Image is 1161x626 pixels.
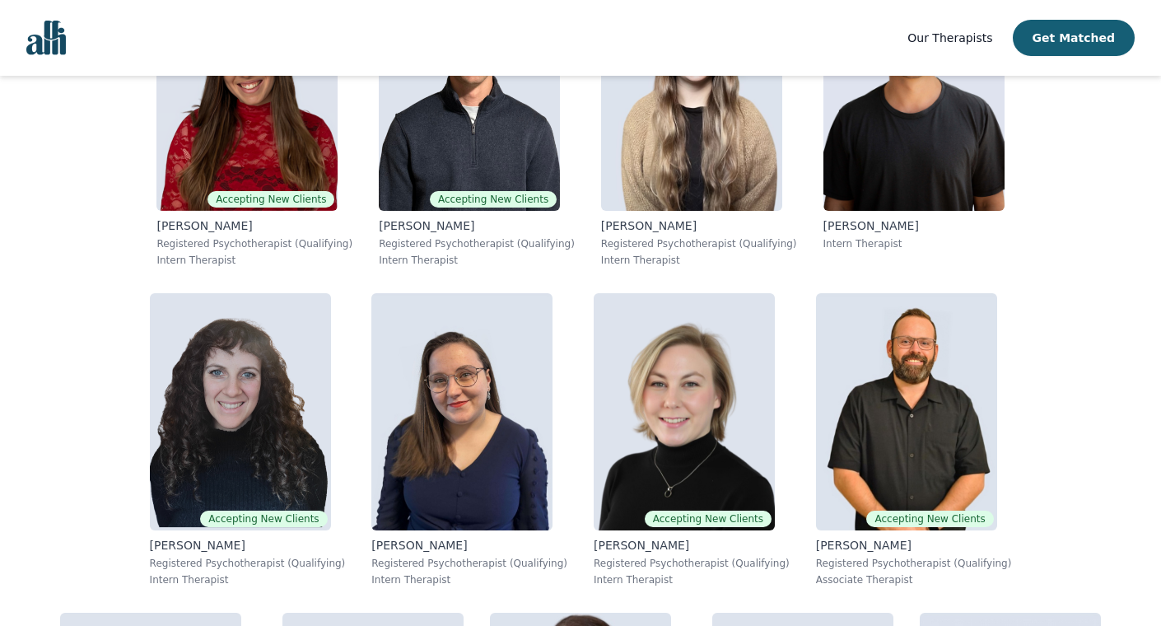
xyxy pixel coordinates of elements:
[594,573,790,586] p: Intern Therapist
[156,237,352,250] p: Registered Psychotherapist (Qualifying)
[594,293,775,530] img: Jocelyn_Crawford
[379,254,575,267] p: Intern Therapist
[371,293,553,530] img: Vanessa_McCulloch
[866,511,993,527] span: Accepting New Clients
[371,537,567,554] p: [PERSON_NAME]
[816,557,1012,570] p: Registered Psychotherapist (Qualifying)
[645,511,772,527] span: Accepting New Clients
[1013,20,1135,56] button: Get Matched
[379,237,575,250] p: Registered Psychotherapist (Qualifying)
[137,280,359,600] a: Shira_BlakeAccepting New Clients[PERSON_NAME]Registered Psychotherapist (Qualifying)Intern Therapist
[150,557,346,570] p: Registered Psychotherapist (Qualifying)
[823,217,1005,234] p: [PERSON_NAME]
[371,557,567,570] p: Registered Psychotherapist (Qualifying)
[156,254,352,267] p: Intern Therapist
[823,237,1005,250] p: Intern Therapist
[200,511,327,527] span: Accepting New Clients
[594,537,790,554] p: [PERSON_NAME]
[601,237,797,250] p: Registered Psychotherapist (Qualifying)
[580,280,803,600] a: Jocelyn_CrawfordAccepting New Clients[PERSON_NAME]Registered Psychotherapist (Qualifying)Intern T...
[601,254,797,267] p: Intern Therapist
[358,280,580,600] a: Vanessa_McCulloch[PERSON_NAME]Registered Psychotherapist (Qualifying)Intern Therapist
[26,21,66,55] img: alli logo
[803,280,1025,600] a: Josh_CadieuxAccepting New Clients[PERSON_NAME]Registered Psychotherapist (Qualifying)Associate Th...
[156,217,352,234] p: [PERSON_NAME]
[816,573,1012,586] p: Associate Therapist
[430,191,557,208] span: Accepting New Clients
[150,537,346,554] p: [PERSON_NAME]
[594,557,790,570] p: Registered Psychotherapist (Qualifying)
[379,217,575,234] p: [PERSON_NAME]
[601,217,797,234] p: [PERSON_NAME]
[150,573,346,586] p: Intern Therapist
[816,293,997,530] img: Josh_Cadieux
[207,191,334,208] span: Accepting New Clients
[371,573,567,586] p: Intern Therapist
[907,31,992,44] span: Our Therapists
[907,28,992,48] a: Our Therapists
[150,293,331,530] img: Shira_Blake
[816,537,1012,554] p: [PERSON_NAME]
